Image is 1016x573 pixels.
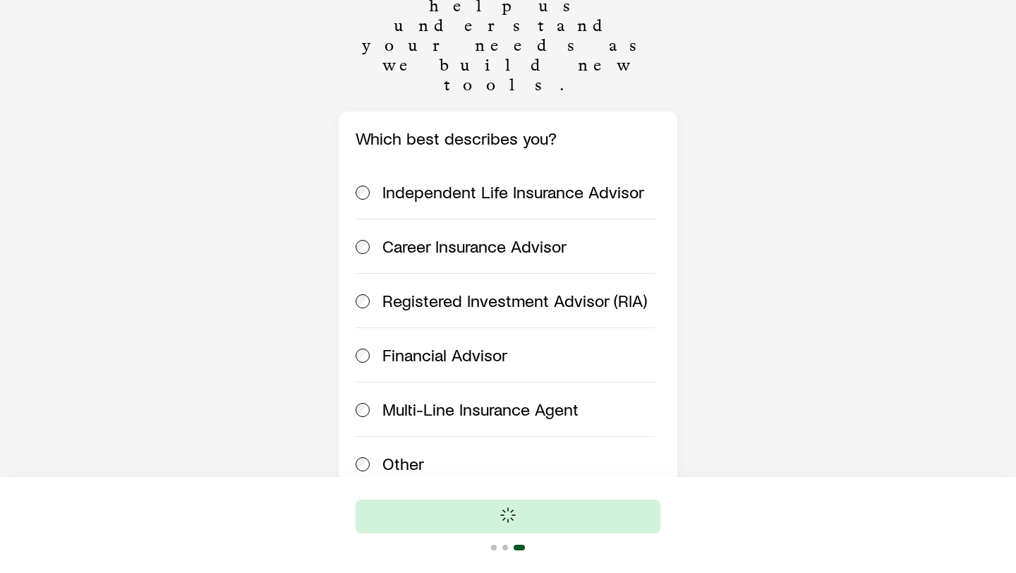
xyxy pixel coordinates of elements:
span: Multi-Line Insurance Agent [382,399,579,419]
input: Registered Investment Advisor (RIA) [356,294,370,308]
span: Financial Advisor [382,345,507,365]
input: Independent Life Insurance Advisor [356,186,370,200]
span: Other [382,454,424,474]
input: Career Insurance Advisor [356,240,370,254]
input: Other [356,457,370,471]
span: Career Insurance Advisor [382,236,567,256]
input: Multi-Line Insurance Agent [356,403,370,417]
input: Financial Advisor [356,349,370,363]
span: Independent Life Insurance Advisor [382,182,644,202]
span: Registered Investment Advisor (RIA) [382,291,647,310]
p: Which best describes you? [356,128,660,148]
